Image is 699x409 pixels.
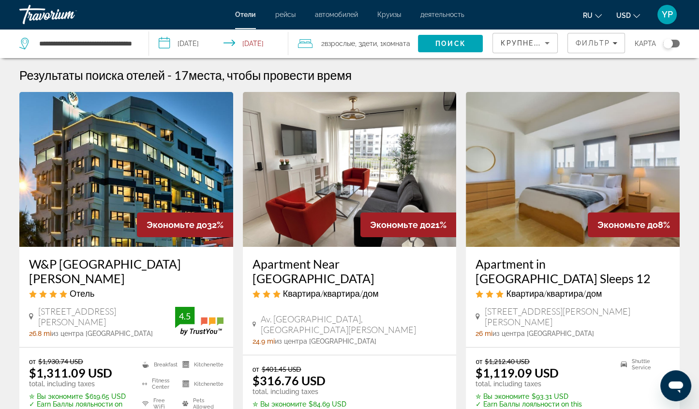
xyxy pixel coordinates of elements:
a: Круизы [377,11,401,18]
span: места, чтобы провести время [189,68,352,82]
li: Breakfast [137,357,178,372]
a: Apartment Near [GEOGRAPHIC_DATA] [253,257,447,286]
div: 3 star Apartment [253,288,447,299]
span: из центра [GEOGRAPHIC_DATA] [492,330,594,337]
h1: Результаты поиска отелей [19,68,165,82]
span: [STREET_ADDRESS][PERSON_NAME][PERSON_NAME] [485,306,670,327]
span: Взрослые [325,40,355,47]
a: Travorium [19,2,116,27]
span: 26 mi [476,330,492,337]
p: total, including taxes [476,380,608,388]
p: total, including taxes [253,388,388,395]
del: $401.45 USD [262,365,301,373]
a: автомобилей [315,11,358,18]
button: Change currency [616,8,640,22]
span: Экономьте до [597,220,658,230]
span: от [476,357,482,365]
li: Shuttle Service [616,357,670,372]
del: $1,212.40 USD [485,357,530,365]
li: Fitness Center [137,377,178,391]
span: 26.8 mi [29,330,51,337]
ins: $316.76 USD [253,373,326,388]
p: total, including taxes [29,380,130,388]
span: 2 [321,37,355,50]
img: Apartment in Piantini Sleeps 12 [466,92,680,247]
span: - [167,68,172,82]
span: Крупнейшие сбережения [501,39,618,47]
del: $1,930.74 USD [38,357,83,365]
button: Toggle map [656,39,680,48]
span: [STREET_ADDRESS][PERSON_NAME] [38,306,175,327]
span: Экономьте до [147,220,207,230]
span: карта [635,37,656,50]
ins: $1,119.09 USD [476,365,559,380]
a: Apartment in [GEOGRAPHIC_DATA] Sleeps 12 [476,257,670,286]
img: W&P Santo Domingo [19,92,233,247]
a: рейсы [275,11,296,18]
div: 3 star Apartment [476,288,670,299]
a: W&P [GEOGRAPHIC_DATA][PERSON_NAME] [29,257,223,286]
span: , 1 [377,37,410,50]
mat-select: Sort by [501,37,550,49]
span: из центра [GEOGRAPHIC_DATA] [275,337,376,345]
span: USD [616,12,631,19]
div: 4.5 [175,310,194,322]
li: Kitchenette [178,377,223,391]
div: 4 star Hotel [29,288,223,299]
span: Отель [70,288,94,299]
h2: 17 [174,68,352,82]
p: $84.69 USD [253,400,388,408]
li: Kitchenette [178,357,223,372]
img: Apartment Near Beach And Airport [243,92,457,247]
div: 21% [360,212,456,237]
span: , 3 [355,37,377,50]
span: Комната [383,40,410,47]
a: Отели [235,11,256,18]
iframe: Кнопка для запуску вікна повідомлень [660,370,691,401]
p: $619.65 USD [29,393,130,400]
button: Search [418,35,483,52]
span: ✮ Вы экономите [253,400,306,408]
span: Av. [GEOGRAPHIC_DATA], [GEOGRAPHIC_DATA][PERSON_NAME] [261,314,446,335]
span: 24.9 mi [253,337,275,345]
p: $93.31 USD [476,393,608,400]
span: Экономьте до [370,220,431,230]
button: Travelers: 2 adults, 3 children [288,29,418,58]
input: Search hotel destination [38,36,134,51]
div: 8% [588,212,680,237]
span: от [29,357,36,365]
span: Дети [362,40,377,47]
span: Квартира/квартира/дом [506,288,602,299]
img: TrustYou guest rating badge [175,307,223,335]
span: от [253,365,259,373]
button: Change language [583,8,602,22]
ins: $1,311.09 USD [29,365,112,380]
span: YP [662,10,673,19]
span: Поиск [435,40,466,47]
span: Квартира/квартира/дом [283,288,379,299]
button: Filters [567,33,625,53]
span: ru [583,12,593,19]
button: Select check in and out date [149,29,288,58]
span: Фильтр [575,39,610,47]
span: ✮ Вы экономите [476,393,529,400]
a: деятельность [420,11,464,18]
button: User Menu [654,4,680,25]
span: ✮ Вы экономите [29,393,83,400]
span: из центра [GEOGRAPHIC_DATA] [51,330,153,337]
div: 32% [137,212,233,237]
